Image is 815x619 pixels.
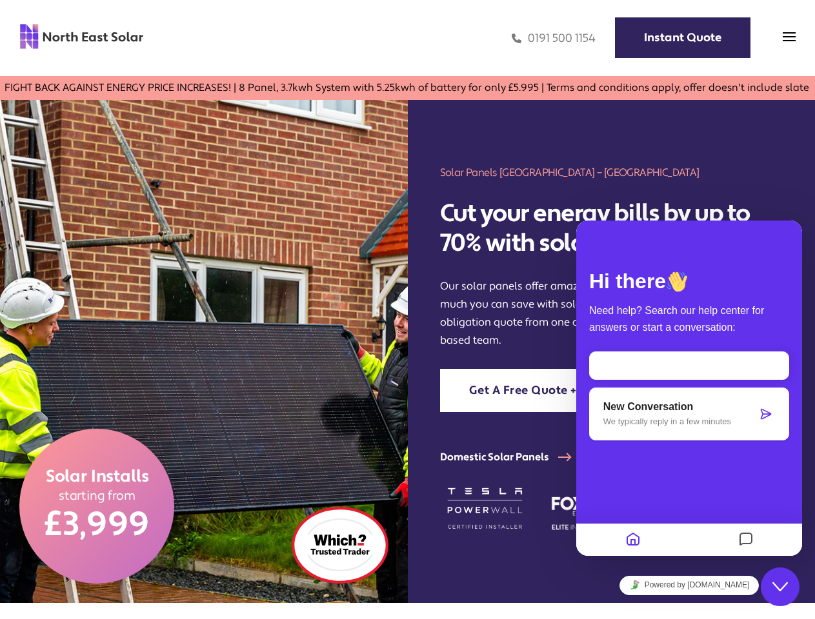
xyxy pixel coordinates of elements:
[58,488,136,504] span: starting from
[45,466,148,488] span: Solar Installs
[292,507,388,584] img: which logo
[615,17,750,58] a: Instant Quote
[440,369,701,412] a: Get A Free Quote + Free Site Survey
[783,30,796,43] img: menu icon
[576,571,802,600] iframe: chat widget
[576,221,802,556] iframe: chat widget
[440,199,783,258] h2: Cut your energy bills by up to 70% with solar panels
[440,165,783,180] h1: Solar Panels [GEOGRAPHIC_DATA] – [GEOGRAPHIC_DATA]
[440,451,588,464] a: Domestic Solar Panels
[512,31,596,46] a: 0191 500 1154
[19,23,144,50] img: north east solar logo
[761,567,802,606] iframe: chat widget
[440,277,783,349] p: Our solar panels offer amazing long term energy savings. See how much you can save with solar pan...
[512,31,521,46] img: phone icon
[45,504,150,546] span: £3,999
[19,429,174,584] a: Solar Installs starting from £3,999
